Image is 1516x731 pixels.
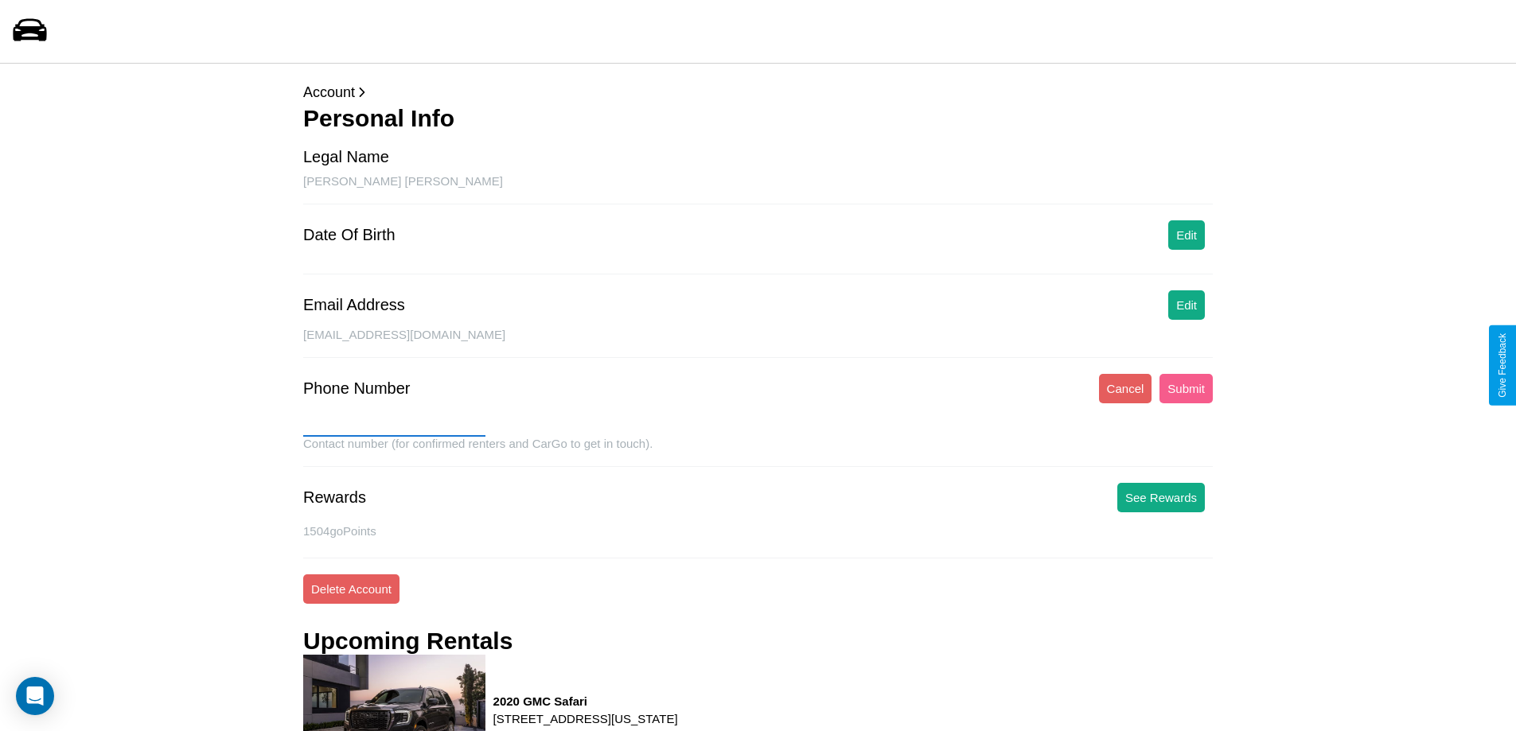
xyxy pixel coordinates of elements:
[303,520,1213,542] p: 1504 goPoints
[303,296,405,314] div: Email Address
[1099,374,1152,403] button: Cancel
[1159,374,1213,403] button: Submit
[303,105,1213,132] h3: Personal Info
[303,80,1213,105] p: Account
[1497,333,1508,398] div: Give Feedback
[493,708,678,729] p: [STREET_ADDRESS][US_STATE]
[493,694,678,708] h3: 2020 GMC Safari
[303,574,399,604] button: Delete Account
[1168,290,1205,320] button: Edit
[303,437,1213,467] div: Contact number (for confirmed renters and CarGo to get in touch).
[303,488,366,507] div: Rewards
[16,677,54,715] div: Open Intercom Messenger
[303,174,1213,204] div: [PERSON_NAME] [PERSON_NAME]
[1117,483,1205,512] button: See Rewards
[303,379,411,398] div: Phone Number
[303,628,512,655] h3: Upcoming Rentals
[303,148,389,166] div: Legal Name
[303,226,396,244] div: Date Of Birth
[303,328,1213,358] div: [EMAIL_ADDRESS][DOMAIN_NAME]
[1168,220,1205,250] button: Edit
